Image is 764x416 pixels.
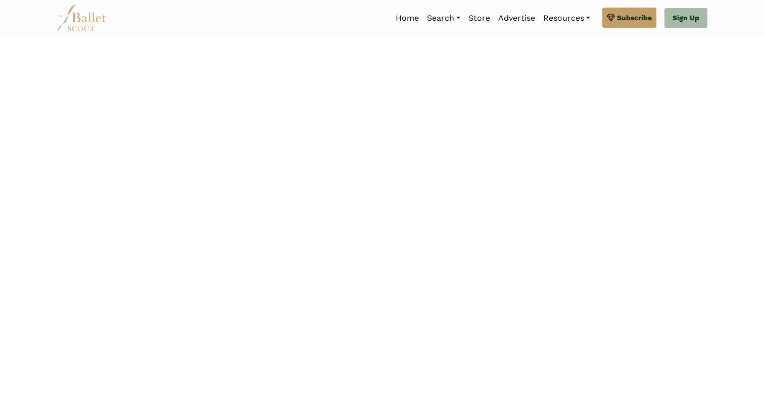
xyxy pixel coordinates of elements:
a: Sign Up [664,8,707,28]
a: Resources [539,8,594,29]
a: Search [423,8,464,29]
img: gem.svg [607,12,615,23]
a: Subscribe [602,8,656,28]
a: Advertise [494,8,539,29]
a: Home [392,8,423,29]
span: Subscribe [617,12,652,23]
a: Store [464,8,494,29]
